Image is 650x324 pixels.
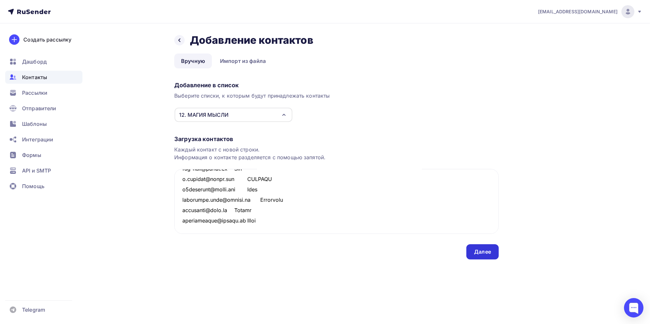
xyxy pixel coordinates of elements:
a: Формы [5,149,82,162]
a: Контакты [5,71,82,84]
a: Шаблоны [5,117,82,130]
div: Добавление в список [174,81,499,89]
span: Дашборд [22,58,47,66]
div: Каждый контакт с новой строки. Информация о контакте разделяется с помощью запятой. [174,146,499,161]
span: Шаблоны [22,120,47,128]
span: Контакты [22,73,47,81]
span: [EMAIL_ADDRESS][DOMAIN_NAME] [538,8,618,15]
a: Рассылки [5,86,82,99]
a: Отправители [5,102,82,115]
button: 12. МАГИЯ МЫСЛИ [174,107,293,122]
span: Формы [22,151,41,159]
span: Интеграции [22,136,53,143]
div: Создать рассылку [23,36,71,43]
div: Выберите списки, к которым будут принадлежать контакты [174,92,499,100]
span: Telegram [22,306,45,314]
a: Дашборд [5,55,82,68]
span: Помощь [22,182,44,190]
a: [EMAIL_ADDRESS][DOMAIN_NAME] [538,5,642,18]
div: Загрузка контактов [174,135,499,143]
a: Импорт из файла [213,54,273,68]
div: Далее [474,248,491,256]
a: Вручную [174,54,212,68]
span: Рассылки [22,89,47,97]
span: API и SMTP [22,167,51,174]
span: Отправители [22,104,56,112]
div: 12. МАГИЯ МЫСЛИ [179,111,228,119]
h2: Добавление контактов [190,34,313,47]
